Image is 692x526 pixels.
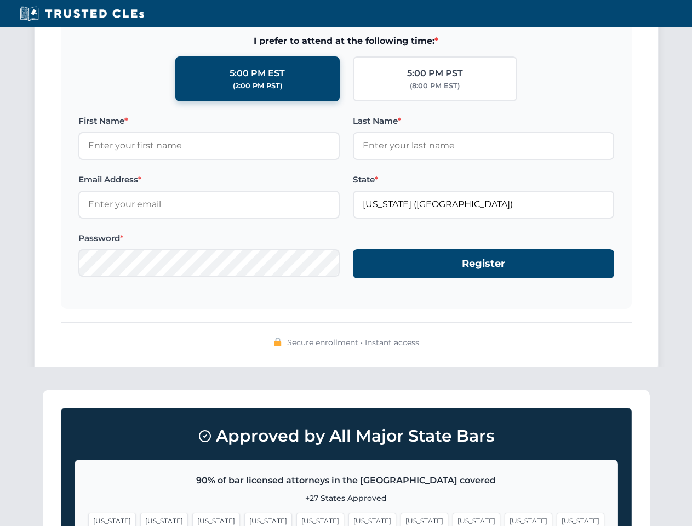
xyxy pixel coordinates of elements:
[88,492,604,504] p: +27 States Approved
[78,132,340,159] input: Enter your first name
[230,66,285,81] div: 5:00 PM EST
[16,5,147,22] img: Trusted CLEs
[78,173,340,186] label: Email Address
[78,191,340,218] input: Enter your email
[287,336,419,348] span: Secure enrollment • Instant access
[273,338,282,346] img: 🔒
[353,173,614,186] label: State
[353,132,614,159] input: Enter your last name
[353,249,614,278] button: Register
[88,473,604,488] p: 90% of bar licensed attorneys in the [GEOGRAPHIC_DATA] covered
[78,34,614,48] span: I prefer to attend at the following time:
[78,232,340,245] label: Password
[78,115,340,128] label: First Name
[353,115,614,128] label: Last Name
[353,191,614,218] input: Florida (FL)
[407,66,463,81] div: 5:00 PM PST
[233,81,282,92] div: (2:00 PM PST)
[410,81,460,92] div: (8:00 PM EST)
[75,421,618,451] h3: Approved by All Major State Bars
